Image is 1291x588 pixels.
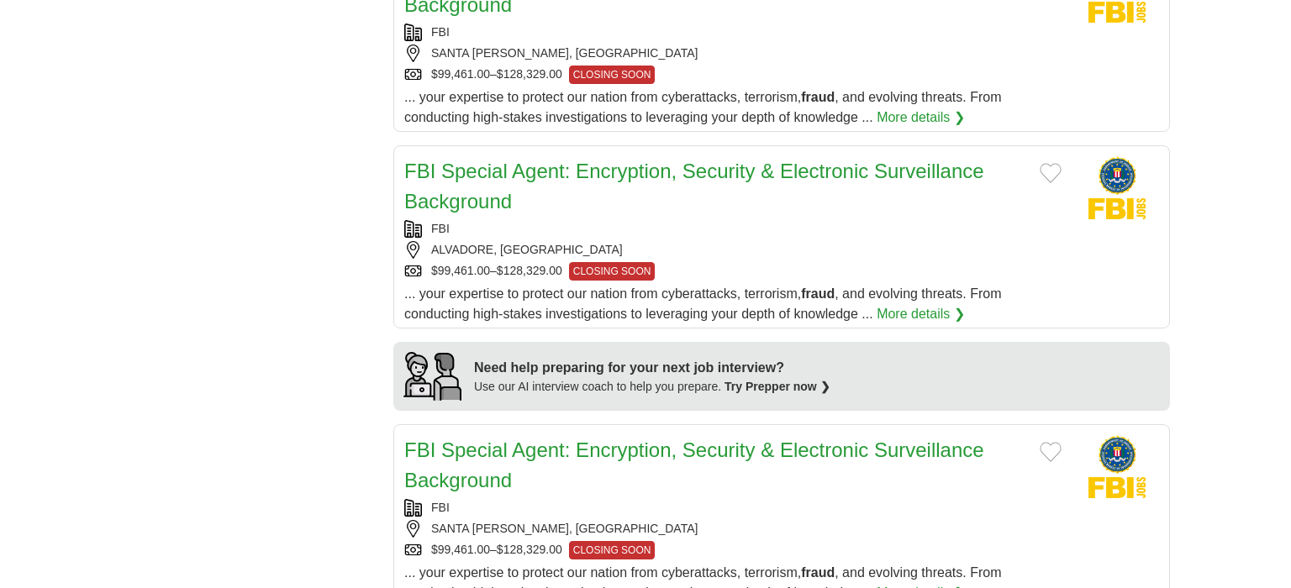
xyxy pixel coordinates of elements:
span: ... your expertise to protect our nation from cyberattacks, terrorism, , and evolving threats. Fr... [404,286,1002,321]
span: CLOSING SOON [569,541,656,559]
span: CLOSING SOON [569,262,656,281]
button: Add to favorite jobs [1040,163,1062,183]
a: FBI [431,501,450,514]
a: More details ❯ [877,108,965,128]
a: FBI [431,25,450,39]
div: SANTA [PERSON_NAME], [GEOGRAPHIC_DATA] [404,45,1062,62]
div: $99,461.00–$128,329.00 [404,541,1062,559]
a: FBI [431,222,450,235]
strong: fraud [801,565,835,580]
div: ALVADORE, [GEOGRAPHIC_DATA] [404,241,1062,259]
a: FBI Special Agent: Encryption, Security & Electronic Surveillance Background [404,160,984,213]
a: Try Prepper now ❯ [725,380,830,393]
a: FBI Special Agent: Encryption, Security & Electronic Surveillance Background [404,438,984,491]
img: FBI logo [1075,156,1159,219]
div: $99,461.00–$128,329.00 [404,66,1062,84]
div: Use our AI interview coach to help you prepare. [474,378,830,396]
span: ... your expertise to protect our nation from cyberattacks, terrorism, , and evolving threats. Fr... [404,90,1002,124]
strong: fraud [801,286,835,301]
div: Need help preparing for your next job interview? [474,358,830,378]
div: $99,461.00–$128,329.00 [404,262,1062,281]
strong: fraud [801,90,835,104]
a: More details ❯ [877,304,965,324]
img: FBI logo [1075,435,1159,498]
div: SANTA [PERSON_NAME], [GEOGRAPHIC_DATA] [404,520,1062,538]
button: Add to favorite jobs [1040,442,1062,462]
span: CLOSING SOON [569,66,656,84]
